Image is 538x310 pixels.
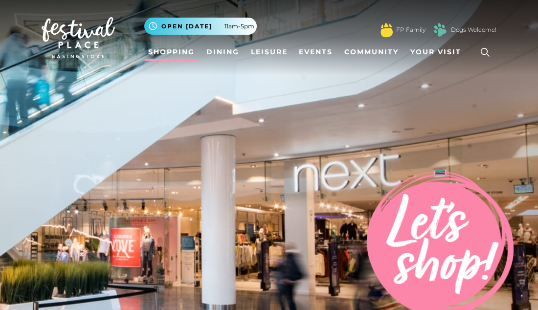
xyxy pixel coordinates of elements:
span: Your Visit [410,47,461,57]
a: Dining [202,43,243,61]
a: Leisure [247,43,291,61]
span: Open [DATE] [161,22,212,31]
a: Dogs Welcome! [451,25,496,34]
button: Open [DATE] 11am-5pm [144,18,257,35]
a: Your Visit [406,43,470,61]
a: Community [340,43,403,61]
a: FP Family [396,25,426,34]
a: Shopping [144,43,199,61]
a: Events [295,43,336,61]
img: Festival Place Logo [42,17,115,58]
span: 11am-5pm [224,22,254,31]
